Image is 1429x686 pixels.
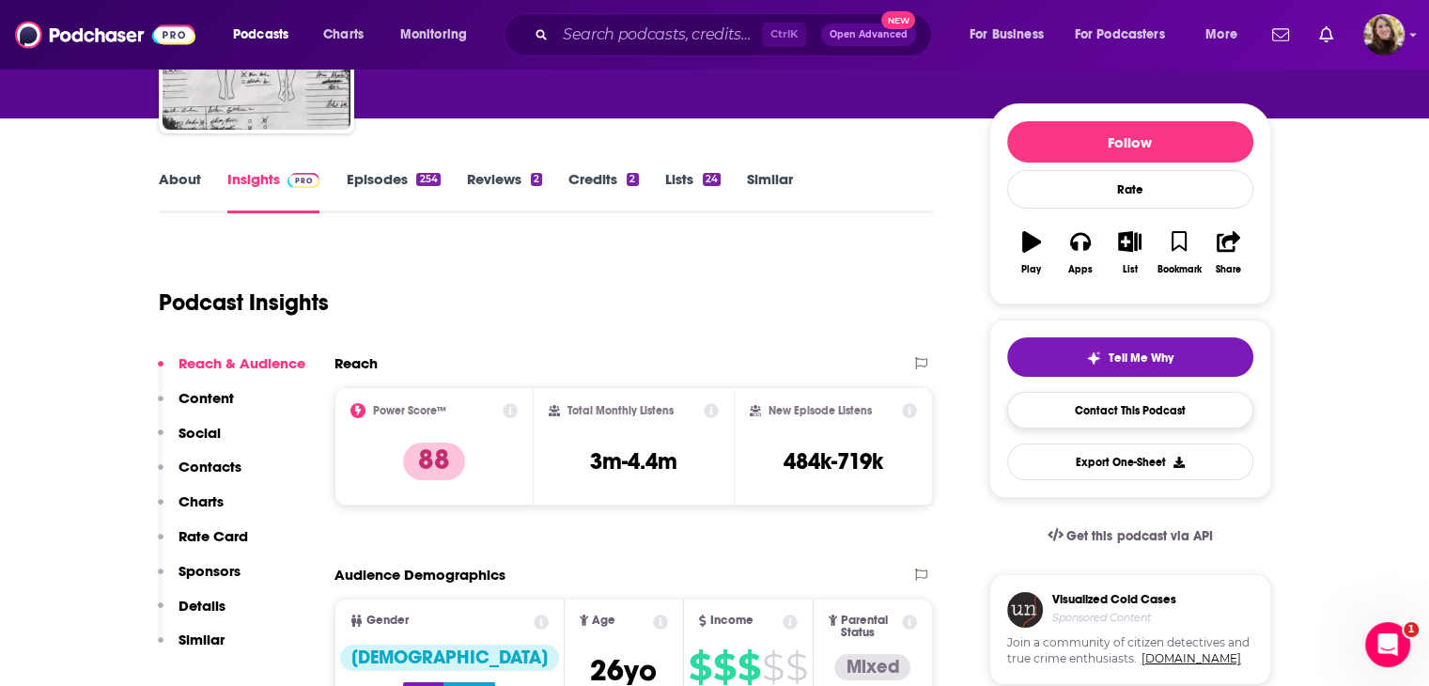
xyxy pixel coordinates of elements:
[834,654,910,680] div: Mixed
[665,170,721,213] a: Lists24
[1363,14,1405,55] span: Logged in as katiefuchs
[1204,219,1252,287] button: Share
[1142,651,1241,665] a: [DOMAIN_NAME]
[179,562,241,580] p: Sponsors
[821,23,916,46] button: Open AdvancedNew
[311,20,375,50] a: Charts
[689,652,711,682] span: $
[179,527,248,545] p: Rate Card
[158,424,221,459] button: Social
[1363,14,1405,55] button: Show profile menu
[1123,264,1138,275] div: List
[179,389,234,407] p: Content
[220,20,313,50] button: open menu
[334,354,378,372] h2: Reach
[881,11,915,29] span: New
[1007,392,1253,429] a: Contact This Podcast
[158,527,248,562] button: Rate Card
[158,458,241,492] button: Contacts
[1052,592,1176,607] h3: Visualized Cold Cases
[784,447,883,476] h3: 484k-719k
[366,615,409,627] span: Gender
[747,170,793,213] a: Similar
[830,30,908,39] span: Open Advanced
[1109,351,1173,366] span: Tell Me Why
[1265,19,1297,51] a: Show notifications dropdown
[233,22,288,48] span: Podcasts
[1066,528,1212,544] span: Get this podcast via API
[1007,170,1253,209] div: Rate
[467,170,542,213] a: Reviews2
[1007,337,1253,377] button: tell me why sparkleTell Me Why
[416,173,440,186] div: 254
[956,20,1067,50] button: open menu
[1007,219,1056,287] button: Play
[1365,622,1410,667] iframe: Intercom live chat
[1105,219,1154,287] button: List
[521,13,950,56] div: Search podcasts, credits, & more...
[387,20,491,50] button: open menu
[1021,264,1041,275] div: Play
[769,404,872,417] h2: New Episode Listens
[1007,121,1253,163] button: Follow
[179,597,225,615] p: Details
[1216,264,1241,275] div: Share
[1205,22,1237,48] span: More
[158,631,225,665] button: Similar
[555,20,762,50] input: Search podcasts, credits, & more...
[323,22,364,48] span: Charts
[334,566,505,584] h2: Audience Demographics
[158,597,225,631] button: Details
[1155,219,1204,287] button: Bookmark
[159,170,201,213] a: About
[970,22,1044,48] span: For Business
[1086,351,1101,366] img: tell me why sparkle
[158,389,234,424] button: Content
[179,492,224,510] p: Charts
[158,354,305,389] button: Reach & Audience
[710,615,753,627] span: Income
[567,404,674,417] h2: Total Monthly Listens
[1063,20,1192,50] button: open menu
[531,173,542,186] div: 2
[179,354,305,372] p: Reach & Audience
[403,443,465,480] p: 88
[159,288,329,317] h1: Podcast Insights
[1056,219,1105,287] button: Apps
[1033,513,1228,559] a: Get this podcast via API
[1075,22,1165,48] span: For Podcasters
[400,22,467,48] span: Monitoring
[227,170,320,213] a: InsightsPodchaser Pro
[1404,622,1419,637] span: 1
[703,173,721,186] div: 24
[373,404,446,417] h2: Power Score™
[627,173,638,186] div: 2
[841,615,899,639] span: Parental Status
[158,562,241,597] button: Sponsors
[785,652,807,682] span: $
[15,17,195,53] img: Podchaser - Follow, Share and Rate Podcasts
[1068,264,1093,275] div: Apps
[762,23,806,47] span: Ctrl K
[346,170,440,213] a: Episodes254
[738,652,760,682] span: $
[158,492,224,527] button: Charts
[590,447,677,476] h3: 3m-4.4m
[1312,19,1341,51] a: Show notifications dropdown
[1007,592,1043,628] img: coldCase.18b32719.png
[1052,611,1176,624] h4: Sponsored Content
[1007,635,1253,667] span: Join a community of citizen detectives and true crime enthusiasts.
[1007,444,1253,480] button: Export One-Sheet
[179,631,225,648] p: Similar
[1192,20,1261,50] button: open menu
[1363,14,1405,55] img: User Profile
[762,652,784,682] span: $
[1157,264,1201,275] div: Bookmark
[592,615,615,627] span: Age
[340,645,559,671] div: [DEMOGRAPHIC_DATA]
[179,424,221,442] p: Social
[713,652,736,682] span: $
[287,173,320,188] img: Podchaser Pro
[179,458,241,476] p: Contacts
